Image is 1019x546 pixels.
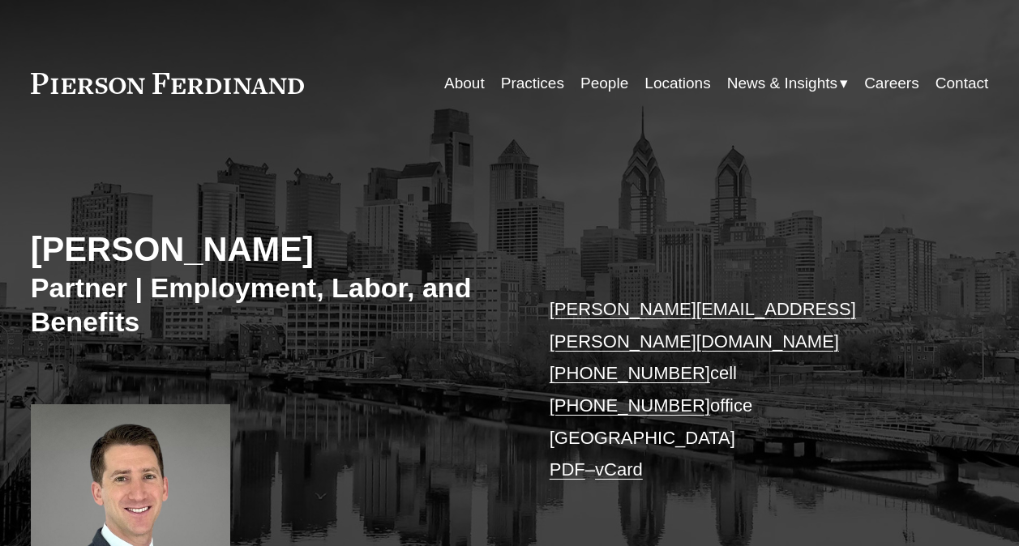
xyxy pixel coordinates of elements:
a: [PHONE_NUMBER] [550,363,710,383]
a: [PHONE_NUMBER] [550,395,710,416]
p: cell office [GEOGRAPHIC_DATA] – [550,293,948,486]
a: Careers [864,68,919,99]
a: vCard [595,459,643,480]
h2: [PERSON_NAME] [31,229,510,270]
a: Practices [501,68,564,99]
a: Contact [936,68,988,99]
a: Locations [644,68,710,99]
a: folder dropdown [727,68,848,99]
a: PDF [550,459,585,480]
a: [PERSON_NAME][EMAIL_ADDRESS][PERSON_NAME][DOMAIN_NAME] [550,299,856,352]
a: People [580,68,628,99]
a: About [444,68,485,99]
span: News & Insights [727,70,837,97]
h3: Partner | Employment, Labor, and Benefits [31,271,510,339]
